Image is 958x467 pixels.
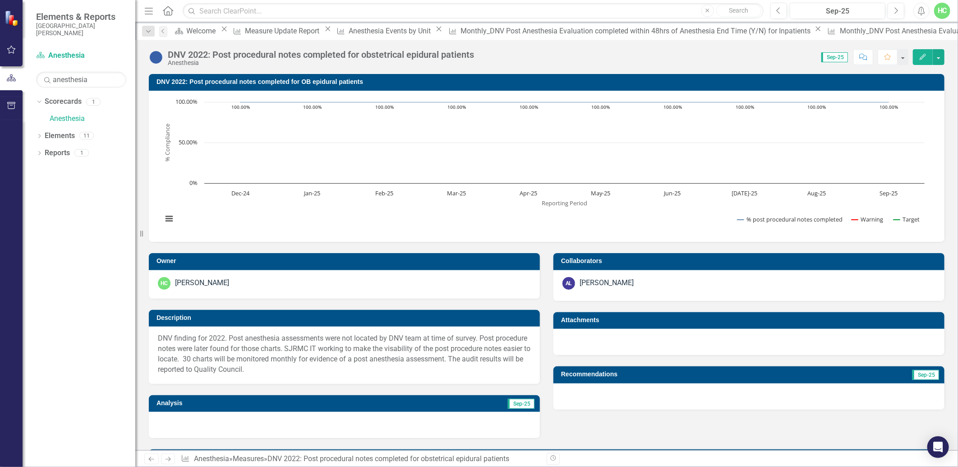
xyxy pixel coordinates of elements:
[5,10,20,26] img: ClearPoint Strategy
[861,215,883,223] text: Warning
[542,199,587,207] text: Reporting Period
[181,454,540,464] div: » »
[445,25,812,37] a: Monthly_DNV Post Anesthesia Evaluation completed within 48hrs of Anesthesia End Time (Y/N) for In...
[158,97,935,233] div: Chart. Highcharts interactive chart.
[158,277,170,290] div: HC
[86,98,101,106] div: 1
[737,216,842,223] button: Show % post procedural notes completed
[912,370,939,380] span: Sep-25
[716,5,761,17] button: Search
[163,124,171,162] text: % Compliance
[349,25,433,37] div: Anesthesia Events by Unit
[36,22,126,37] small: [GEOGRAPHIC_DATA][PERSON_NAME]
[447,189,466,197] text: Mar-25
[79,132,94,140] div: 11
[162,213,175,225] button: View chart menu, Chart
[461,25,813,37] div: Monthly_DNV Post Anesthesia Evaluation completed within 48hrs of Anesthesia End Time (Y/N) for In...
[736,104,754,110] text: 100.00%
[303,104,322,110] text: 100.00%
[36,11,126,22] span: Elements & Reports
[45,148,70,158] a: Reports
[179,138,198,146] text: 50.00%
[45,131,75,141] a: Elements
[729,7,748,14] span: Search
[50,114,135,124] a: Anesthesia
[157,79,940,85] h3: DNV 2022: Post procedural notes completed for OB epidural patients
[304,189,321,197] text: Jan-25
[880,189,898,197] text: Sep-25
[157,400,341,407] h3: Analysis
[807,104,826,110] text: 100.00%
[447,104,466,110] text: 100.00%
[334,25,433,37] a: Anesthesia Events by Unit
[231,189,250,197] text: Dec-24
[520,189,537,197] text: Apr-25
[36,72,126,88] input: Search Below...
[267,454,509,463] div: DNV 2022: Post procedural notes completed for obstetrical epidural patients
[580,278,634,288] div: [PERSON_NAME]
[663,104,682,110] text: 100.00%
[375,104,394,110] text: 100.00%
[175,97,198,106] text: 100.00%
[168,60,474,66] div: Anesthesia
[880,104,898,110] text: 100.00%
[231,104,250,110] text: 100.00%
[194,454,229,463] a: Anesthesia
[245,25,322,37] div: Measure Update Report
[852,216,884,223] button: Show Warning
[746,215,843,223] text: % post procedural notes completed
[157,258,535,264] h3: Owner
[183,3,764,19] input: Search ClearPoint...
[520,104,538,110] text: 100.00%
[175,278,229,288] div: [PERSON_NAME]
[189,179,198,187] text: 0%
[158,97,929,233] svg: Interactive chart
[934,3,950,19] button: HC
[36,51,126,61] a: Anesthesia
[233,454,264,463] a: Measures
[561,258,940,264] h3: Collaborators
[562,277,575,290] div: AL
[508,399,534,409] span: Sep-25
[230,25,322,37] a: Measure Update Report
[894,216,920,223] button: Show Target
[157,314,535,321] h3: Description
[807,189,826,197] text: Aug-25
[591,189,610,197] text: May-25
[74,149,89,157] div: 1
[663,189,681,197] text: Jun-25
[187,25,219,37] div: Welcome
[790,3,885,19] button: Sep-25
[591,104,610,110] text: 100.00%
[149,50,163,65] img: No Information
[239,100,891,104] g: % post procedural notes completed, line 1 of 3 with 10 data points.
[927,436,949,458] div: Open Intercom Messenger
[793,6,882,17] div: Sep-25
[732,189,757,197] text: [DATE]-25
[561,317,940,324] h3: Attachments
[45,97,82,107] a: Scorecards
[903,215,920,223] text: Target
[375,189,393,197] text: Feb-25
[158,334,530,374] span: DNV finding for 2022. Post anesthesia assessments were not located by DNV team at time of survey....
[821,52,848,62] span: Sep-25
[561,371,816,378] h3: Recommendations
[168,50,474,60] div: DNV 2022: Post procedural notes completed for obstetrical epidural patients
[172,25,219,37] a: Welcome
